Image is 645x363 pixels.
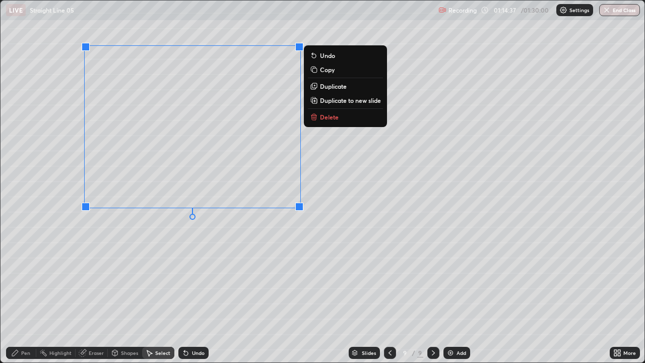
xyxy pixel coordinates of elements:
[9,6,23,14] p: LIVE
[192,350,205,355] div: Undo
[89,350,104,355] div: Eraser
[448,7,477,14] p: Recording
[320,51,335,59] p: Undo
[308,94,383,106] button: Duplicate to new slide
[320,66,335,74] p: Copy
[438,6,446,14] img: recording.375f2c34.svg
[457,350,466,355] div: Add
[320,96,381,104] p: Duplicate to new slide
[308,49,383,62] button: Undo
[155,350,170,355] div: Select
[320,82,347,90] p: Duplicate
[623,350,636,355] div: More
[559,6,567,14] img: class-settings-icons
[599,4,640,16] button: End Class
[446,349,455,357] img: add-slide-button
[308,80,383,92] button: Duplicate
[603,6,611,14] img: end-class-cross
[362,350,376,355] div: Slides
[569,8,589,13] p: Settings
[417,348,423,357] div: 9
[21,350,30,355] div: Pen
[400,350,410,356] div: 9
[308,64,383,76] button: Copy
[121,350,138,355] div: Shapes
[30,6,74,14] p: Straight Line 05
[308,111,383,123] button: Delete
[49,350,72,355] div: Highlight
[320,113,339,121] p: Delete
[412,350,415,356] div: /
